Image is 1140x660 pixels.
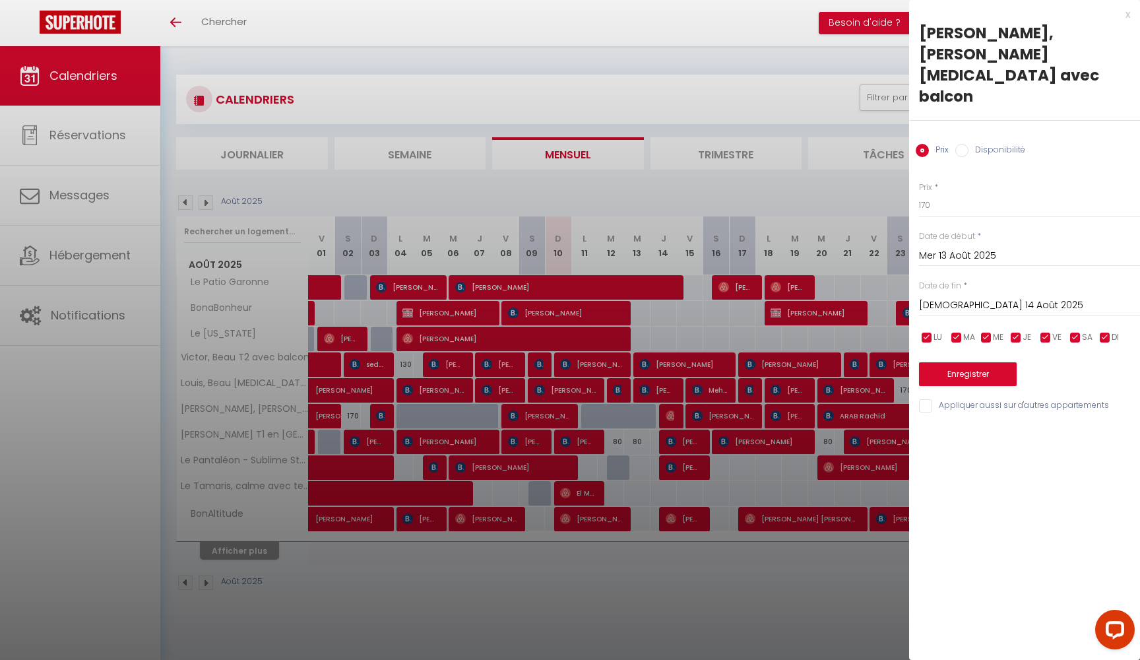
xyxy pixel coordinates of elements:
label: Disponibilité [968,144,1025,158]
div: x [909,7,1130,22]
label: Prix [929,144,949,158]
button: Enregistrer [919,362,1017,386]
label: Date de début [919,230,975,243]
span: JE [1023,331,1031,344]
label: Date de fin [919,280,961,292]
span: SA [1082,331,1092,344]
span: VE [1052,331,1061,344]
div: [PERSON_NAME], [PERSON_NAME] [MEDICAL_DATA] avec balcon [919,22,1130,107]
span: ME [993,331,1003,344]
iframe: LiveChat chat widget [1085,605,1140,660]
span: LU [934,331,942,344]
span: MA [963,331,975,344]
span: DI [1112,331,1119,344]
label: Prix [919,181,932,194]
